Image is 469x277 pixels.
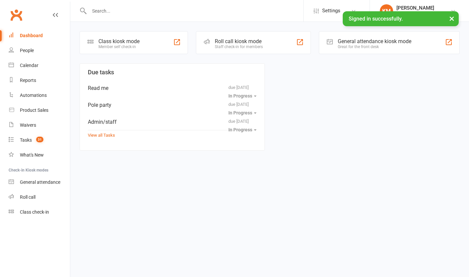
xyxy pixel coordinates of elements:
[9,103,70,118] a: Product Sales
[380,4,393,18] div: KM
[338,38,411,44] div: General attendance kiosk mode
[215,38,263,44] div: Roll call kiosk mode
[36,137,43,142] span: 31
[20,122,36,128] div: Waivers
[20,48,34,53] div: People
[9,43,70,58] a: People
[9,73,70,88] a: Reports
[9,175,70,190] a: General attendance kiosk mode
[349,16,403,22] span: Signed in successfully.
[20,152,44,158] div: What's New
[20,93,47,98] div: Automations
[98,44,140,49] div: Member self check-in
[9,148,70,163] a: What's New
[88,69,257,76] h3: Due tasks
[396,5,434,11] div: [PERSON_NAME]
[88,85,257,91] div: Read me
[8,7,25,23] a: Clubworx
[9,58,70,73] a: Calendar
[396,11,434,17] div: The Pole Gym
[446,11,458,26] button: ×
[20,179,60,185] div: General attendance
[20,209,49,215] div: Class check-in
[338,44,411,49] div: Great for the front desk
[9,205,70,220] a: Class kiosk mode
[20,63,38,68] div: Calendar
[9,88,70,103] a: Automations
[88,102,257,108] div: Pole party
[20,194,35,200] div: Roll call
[98,38,140,44] div: Class kiosk mode
[87,6,303,16] input: Search...
[215,44,263,49] div: Staff check-in for members
[20,107,48,113] div: Product Sales
[9,118,70,133] a: Waivers
[20,78,36,83] div: Reports
[88,133,115,138] a: View all Tasks
[322,3,340,18] span: Settings
[20,33,43,38] div: Dashboard
[9,28,70,43] a: Dashboard
[20,137,32,143] div: Tasks
[9,190,70,205] a: Roll call
[88,119,257,125] div: Admin/staff
[9,133,70,148] a: Tasks 31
